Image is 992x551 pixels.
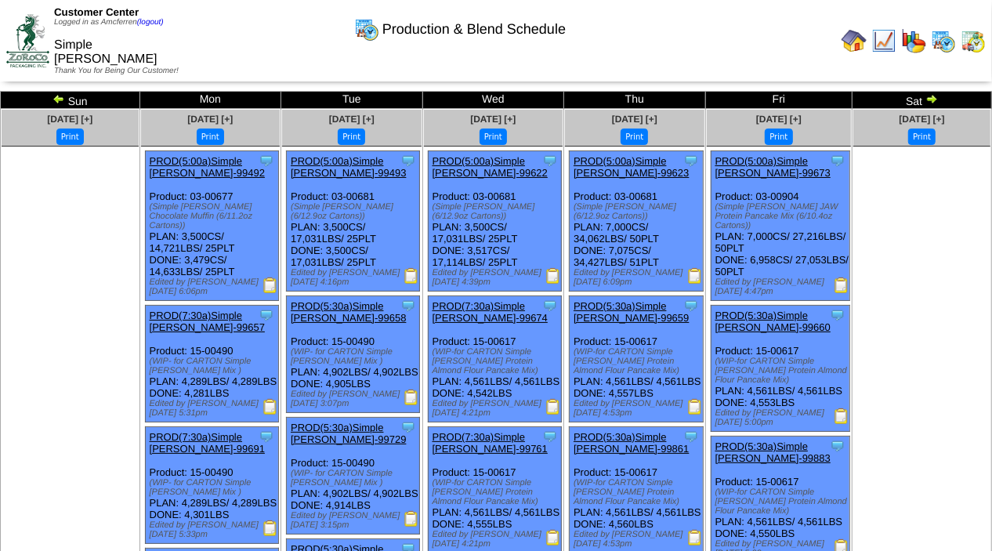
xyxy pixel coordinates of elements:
[715,310,831,333] a: PROD(5:30a)Simple [PERSON_NAME]-99660
[6,14,49,67] img: ZoRoCo_Logo(Green%26Foil)%20jpg.webp
[480,129,507,145] button: Print
[834,408,849,424] img: Production Report
[433,347,561,375] div: (WIP-for CARTON Simple [PERSON_NAME] Protein Almond Flour Pancake Mix)
[287,296,420,413] div: Product: 15-00490 PLAN: 4,902LBS / 4,902LBS DONE: 4,905LBS
[382,21,566,38] span: Production & Blend Schedule
[683,153,699,169] img: Tooltip
[54,67,179,75] span: Thank You for Being Our Customer!
[570,296,703,422] div: Product: 15-00617 PLAN: 4,561LBS / 4,561LBS DONE: 4,557LBS
[900,114,945,125] span: [DATE] [+]
[711,306,849,432] div: Product: 15-00617 PLAN: 4,561LBS / 4,561LBS DONE: 4,553LBS
[197,129,224,145] button: Print
[715,155,831,179] a: PROD(5:00a)Simple [PERSON_NAME]-99673
[574,431,689,455] a: PROD(5:30a)Simple [PERSON_NAME]-99861
[291,268,419,287] div: Edited by [PERSON_NAME] [DATE] 4:16pm
[542,429,558,444] img: Tooltip
[145,151,278,301] div: Product: 03-00677 PLAN: 3,500CS / 14,721LBS / 25PLT DONE: 3,479CS / 14,633LBS / 25PLT
[574,399,702,418] div: Edited by [PERSON_NAME] [DATE] 4:53pm
[683,429,699,444] img: Tooltip
[574,478,702,506] div: (WIP-for CARTON Simple [PERSON_NAME] Protein Almond Flour Pancake Mix)
[687,399,703,415] img: Production Report
[338,129,365,145] button: Print
[287,151,420,292] div: Product: 03-00681 PLAN: 3,500CS / 17,031LBS / 25PLT DONE: 3,500CS / 17,031LBS / 25PLT
[574,202,702,221] div: (Simple [PERSON_NAME] (6/12.9oz Cartons))
[433,431,548,455] a: PROD(7:30a)Simple [PERSON_NAME]-99761
[139,92,281,109] td: Mon
[150,431,265,455] a: PROD(7:30a)Simple [PERSON_NAME]-99691
[1,92,140,109] td: Sun
[145,427,278,544] div: Product: 15-00490 PLAN: 4,289LBS / 4,289LBS DONE: 4,301LBS
[908,129,936,145] button: Print
[145,306,278,422] div: Product: 15-00490 PLAN: 4,289LBS / 4,289LBS DONE: 4,281LBS
[687,530,703,546] img: Production Report
[433,478,561,506] div: (WIP-for CARTON Simple [PERSON_NAME] Protein Almond Flour Pancake Mix)
[150,155,265,179] a: PROD(5:00a)Simple [PERSON_NAME]-99492
[433,202,561,221] div: (Simple [PERSON_NAME] (6/12.9oz Cartons))
[259,307,274,323] img: Tooltip
[404,268,419,284] img: Production Report
[687,268,703,284] img: Production Report
[765,129,792,145] button: Print
[150,357,278,375] div: (WIP- for CARTON Simple [PERSON_NAME] Mix )
[853,92,992,109] td: Sat
[612,114,657,125] a: [DATE] [+]
[400,153,416,169] img: Tooltip
[259,153,274,169] img: Tooltip
[715,440,831,464] a: PROD(5:30a)Simple [PERSON_NAME]-99883
[830,153,845,169] img: Tooltip
[262,277,278,293] img: Production Report
[545,399,561,415] img: Production Report
[842,28,867,53] img: home.gif
[433,155,548,179] a: PROD(5:00a)Simple [PERSON_NAME]-99622
[574,300,689,324] a: PROD(5:30a)Simple [PERSON_NAME]-99659
[830,307,845,323] img: Tooltip
[422,92,564,109] td: Wed
[433,300,548,324] a: PROD(7:30a)Simple [PERSON_NAME]-99674
[56,129,84,145] button: Print
[47,114,92,125] a: [DATE] [+]
[542,153,558,169] img: Tooltip
[901,28,926,53] img: graph.gif
[428,151,561,292] div: Product: 03-00681 PLAN: 3,500CS / 17,031LBS / 25PLT DONE: 3,517CS / 17,114LBS / 25PLT
[715,357,849,385] div: (WIP-for CARTON Simple [PERSON_NAME] Protein Almond Flour Pancake Mix)
[291,155,406,179] a: PROD(5:00a)Simple [PERSON_NAME]-99493
[433,268,561,287] div: Edited by [PERSON_NAME] [DATE] 4:39pm
[545,268,561,284] img: Production Report
[291,469,419,488] div: (WIP- for CARTON Simple [PERSON_NAME] Mix )
[545,530,561,546] img: Production Report
[564,92,706,109] td: Thu
[281,92,423,109] td: Tue
[52,92,65,105] img: arrowleft.gif
[291,422,406,445] a: PROD(5:30a)Simple [PERSON_NAME]-99729
[54,18,164,27] span: Logged in as Amcferren
[329,114,375,125] a: [DATE] [+]
[715,488,849,516] div: (WIP-for CARTON Simple [PERSON_NAME] Protein Almond Flour Pancake Mix)
[150,277,278,296] div: Edited by [PERSON_NAME] [DATE] 6:06pm
[287,418,420,535] div: Product: 15-00490 PLAN: 4,902LBS / 4,902LBS DONE: 4,914LBS
[400,419,416,435] img: Tooltip
[574,155,689,179] a: PROD(5:00a)Simple [PERSON_NAME]-99623
[291,390,419,408] div: Edited by [PERSON_NAME] [DATE] 3:07pm
[137,18,164,27] a: (logout)
[187,114,233,125] a: [DATE] [+]
[262,520,278,536] img: Production Report
[715,408,849,427] div: Edited by [PERSON_NAME] [DATE] 5:00pm
[150,478,278,497] div: (WIP- for CARTON Simple [PERSON_NAME] Mix )
[433,399,561,418] div: Edited by [PERSON_NAME] [DATE] 4:21pm
[54,38,157,66] span: Simple [PERSON_NAME]
[291,202,419,221] div: (Simple [PERSON_NAME] (6/12.9oz Cartons))
[574,347,702,375] div: (WIP-for CARTON Simple [PERSON_NAME] Protein Almond Flour Pancake Mix)
[574,530,702,549] div: Edited by [PERSON_NAME] [DATE] 4:53pm
[291,511,419,530] div: Edited by [PERSON_NAME] [DATE] 3:15pm
[834,277,849,293] img: Production Report
[756,114,802,125] a: [DATE] [+]
[711,151,849,301] div: Product: 03-00904 PLAN: 7,000CS / 27,216LBS / 50PLT DONE: 6,958CS / 27,053LBS / 50PLT
[354,16,379,42] img: calendarprod.gif
[291,300,406,324] a: PROD(5:30a)Simple [PERSON_NAME]-99658
[830,438,845,454] img: Tooltip
[683,298,699,314] img: Tooltip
